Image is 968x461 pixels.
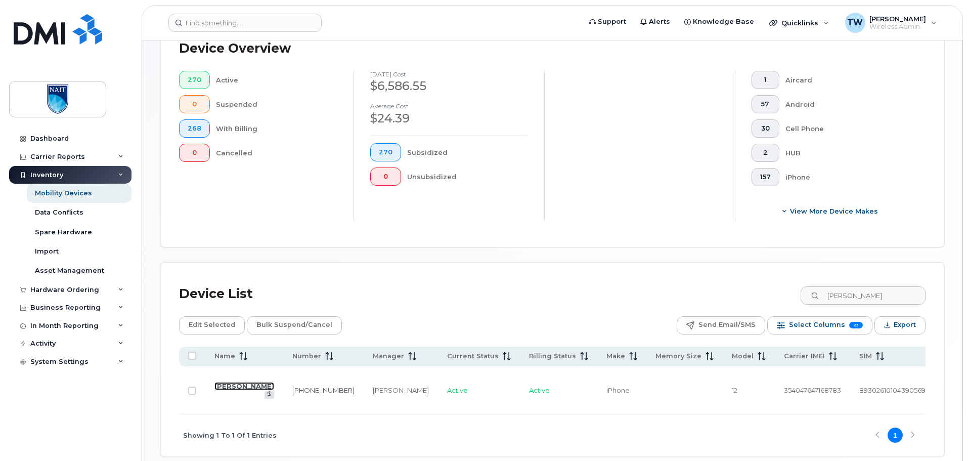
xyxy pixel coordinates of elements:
[168,14,322,32] input: Find something...
[789,317,845,332] span: Select Columns
[582,12,633,32] a: Support
[606,352,625,361] span: Make
[760,173,771,181] span: 157
[785,71,910,89] div: Aircard
[698,317,756,332] span: Send Email/SMS
[189,317,235,332] span: Edit Selected
[869,23,926,31] span: Wireless Admin
[179,71,210,89] button: 270
[760,76,771,84] span: 1
[894,317,916,332] span: Export
[216,71,338,89] div: Active
[179,281,253,307] div: Device List
[370,110,528,127] div: $24.39
[677,12,761,32] a: Knowledge Base
[677,316,765,334] button: Send Email/SMS
[214,352,235,361] span: Name
[370,77,528,95] div: $6,586.55
[292,352,321,361] span: Number
[179,95,210,113] button: 0
[370,143,401,161] button: 270
[216,119,338,138] div: With Billing
[606,386,630,394] span: iPhone
[655,352,701,361] span: Memory Size
[785,144,910,162] div: HUB
[447,386,468,394] span: Active
[370,103,528,109] h4: Average cost
[179,119,210,138] button: 268
[732,352,754,361] span: Model
[247,316,342,334] button: Bulk Suspend/Cancel
[373,352,404,361] span: Manager
[869,15,926,23] span: [PERSON_NAME]
[188,100,201,108] span: 0
[767,316,872,334] button: Select Columns 23
[649,17,670,27] span: Alerts
[179,316,245,334] button: Edit Selected
[407,167,529,186] div: Unsubsidized
[265,391,274,399] a: View Last Bill
[752,119,779,138] button: 30
[801,286,926,305] input: Search Device List ...
[790,206,878,216] span: View More Device Makes
[762,13,836,33] div: Quicklinks
[849,322,863,328] span: 23
[216,144,338,162] div: Cancelled
[633,12,677,32] a: Alerts
[373,386,429,395] div: [PERSON_NAME]
[214,382,274,390] a: [PERSON_NAME]
[760,124,771,133] span: 30
[752,168,779,186] button: 157
[752,71,779,89] button: 1
[732,386,737,394] span: 12
[859,352,872,361] span: SIM
[760,100,771,108] span: 57
[379,148,392,156] span: 270
[781,19,818,27] span: Quicklinks
[752,144,779,162] button: 2
[752,95,779,113] button: 57
[529,386,550,394] span: Active
[188,124,201,133] span: 268
[859,386,935,394] span: 89302610104390569651
[598,17,626,27] span: Support
[216,95,338,113] div: Suspended
[784,386,841,394] span: 354047647168783
[847,17,863,29] span: TW
[179,144,210,162] button: 0
[760,149,771,157] span: 2
[693,17,754,27] span: Knowledge Base
[407,143,529,161] div: Subsidized
[370,71,528,77] h4: [DATE] cost
[188,76,201,84] span: 270
[785,168,910,186] div: iPhone
[785,95,910,113] div: Android
[447,352,499,361] span: Current Status
[256,317,332,332] span: Bulk Suspend/Cancel
[188,149,201,157] span: 0
[838,13,944,33] div: Troy Watson
[370,167,401,186] button: 0
[752,202,909,221] button: View More Device Makes
[888,428,903,443] button: Page 1
[529,352,576,361] span: Billing Status
[379,173,392,181] span: 0
[179,35,291,62] div: Device Overview
[292,386,355,394] a: [PHONE_NUMBER]
[785,119,910,138] div: Cell Phone
[183,428,277,443] span: Showing 1 To 1 Of 1 Entries
[874,316,926,334] button: Export
[784,352,825,361] span: Carrier IMEI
